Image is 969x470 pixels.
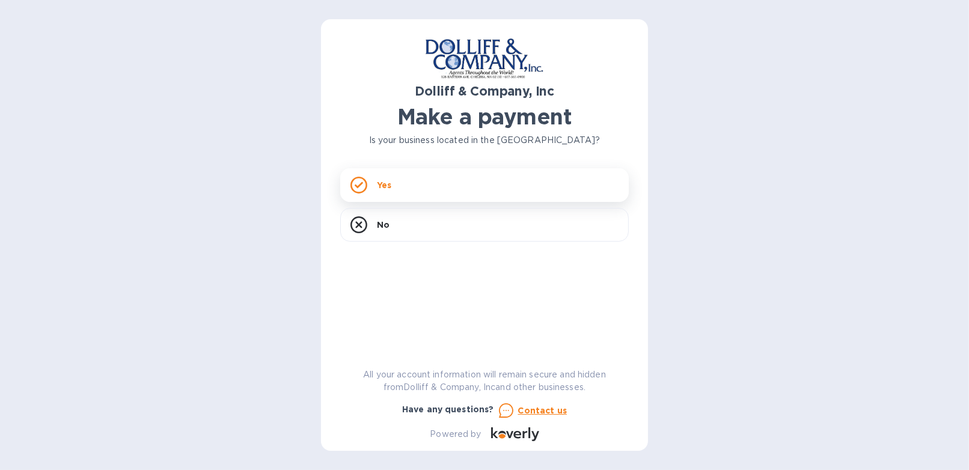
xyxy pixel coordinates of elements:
[340,134,629,147] p: Is your business located in the [GEOGRAPHIC_DATA]?
[377,179,391,191] p: Yes
[518,406,567,415] u: Contact us
[377,219,390,231] p: No
[402,404,494,414] b: Have any questions?
[340,104,629,129] h1: Make a payment
[415,84,554,99] b: Dolliff & Company, Inc
[340,368,629,394] p: All your account information will remain secure and hidden from Dolliff & Company, Inc and other ...
[430,428,481,441] p: Powered by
